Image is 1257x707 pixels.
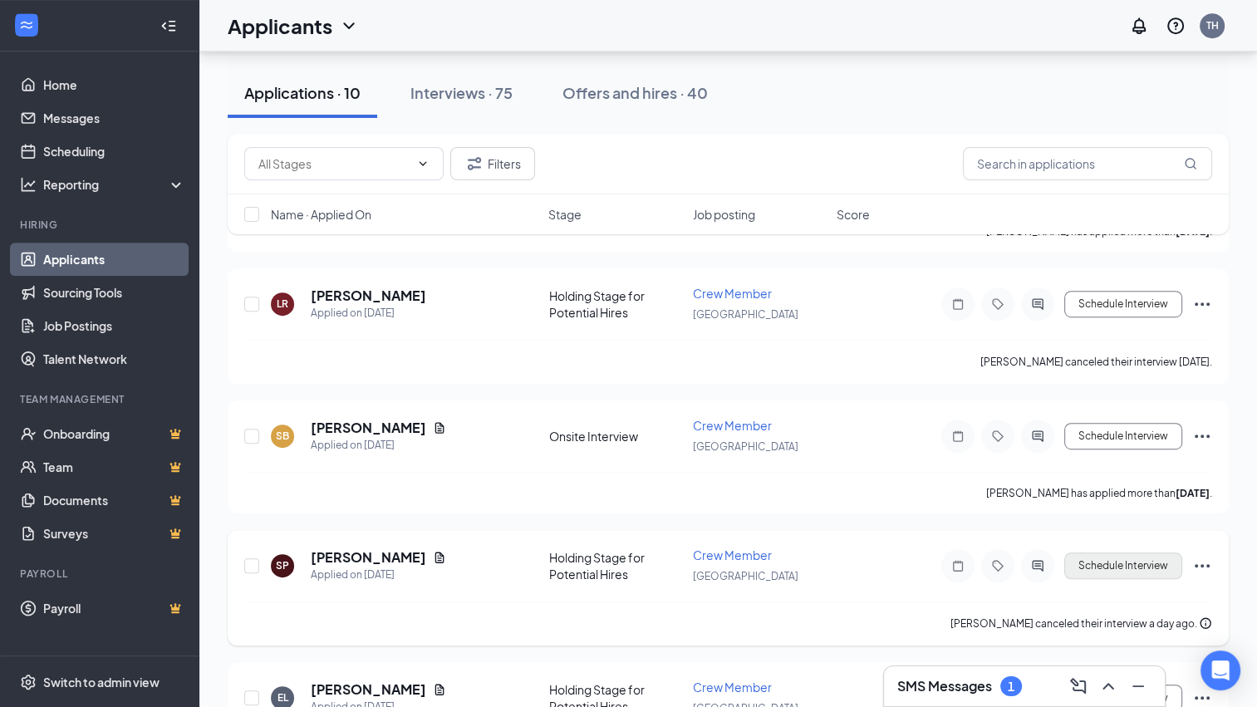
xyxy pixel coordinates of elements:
[271,206,371,223] span: Name · Applied On
[244,82,361,103] div: Applications · 10
[1129,16,1149,36] svg: Notifications
[693,308,798,321] span: [GEOGRAPHIC_DATA]
[311,419,426,437] h5: [PERSON_NAME]
[1125,673,1151,700] button: Minimize
[18,17,35,33] svg: WorkstreamLogo
[258,155,410,173] input: All Stages
[549,428,683,444] div: Onsite Interview
[693,286,772,301] span: Crew Member
[1065,673,1092,700] button: ComposeMessage
[1028,430,1048,443] svg: ActiveChat
[1166,16,1186,36] svg: QuestionInfo
[43,101,185,135] a: Messages
[948,430,968,443] svg: Note
[43,450,185,484] a: TeamCrown
[1206,18,1219,32] div: TH
[980,354,1212,371] div: [PERSON_NAME] canceled their interview [DATE].
[986,486,1212,500] p: [PERSON_NAME] has applied more than .
[1095,673,1122,700] button: ChevronUp
[43,517,185,550] a: SurveysCrown
[311,680,426,699] h5: [PERSON_NAME]
[1176,487,1210,499] b: [DATE]
[948,297,968,311] svg: Note
[693,206,755,223] span: Job posting
[1192,426,1212,446] svg: Ellipses
[988,430,1008,443] svg: Tag
[1028,297,1048,311] svg: ActiveChat
[1201,651,1240,690] div: Open Intercom Messenger
[897,677,992,695] h3: SMS Messages
[549,287,683,321] div: Holding Stage for Potential Hires
[1008,680,1014,694] div: 1
[43,592,185,625] a: PayrollCrown
[311,305,426,322] div: Applied on [DATE]
[562,82,708,103] div: Offers and hires · 40
[311,548,426,567] h5: [PERSON_NAME]
[464,154,484,174] svg: Filter
[1064,423,1182,449] button: Schedule Interview
[988,297,1008,311] svg: Tag
[837,206,870,223] span: Score
[277,297,288,311] div: LR
[1128,676,1148,696] svg: Minimize
[548,206,582,223] span: Stage
[228,12,332,40] h1: Applicants
[988,559,1008,572] svg: Tag
[277,690,288,705] div: EL
[1068,676,1088,696] svg: ComposeMessage
[339,16,359,36] svg: ChevronDown
[450,147,535,180] button: Filter Filters
[20,567,182,581] div: Payroll
[276,429,289,443] div: SB
[311,287,426,305] h5: [PERSON_NAME]
[20,176,37,193] svg: Analysis
[311,567,446,583] div: Applied on [DATE]
[43,417,185,450] a: OnboardingCrown
[43,309,185,342] a: Job Postings
[1028,559,1048,572] svg: ActiveChat
[43,276,185,309] a: Sourcing Tools
[693,680,772,695] span: Crew Member
[693,440,798,453] span: [GEOGRAPHIC_DATA]
[43,674,160,690] div: Switch to admin view
[950,616,1212,632] div: [PERSON_NAME] canceled their interview a day ago.
[1064,291,1182,317] button: Schedule Interview
[276,558,289,572] div: SP
[43,484,185,517] a: DocumentsCrown
[433,421,446,435] svg: Document
[549,549,683,582] div: Holding Stage for Potential Hires
[963,147,1212,180] input: Search in applications
[1192,556,1212,576] svg: Ellipses
[1192,294,1212,314] svg: Ellipses
[433,683,446,696] svg: Document
[311,437,446,454] div: Applied on [DATE]
[433,551,446,564] svg: Document
[416,157,430,170] svg: ChevronDown
[1199,616,1212,630] svg: Info
[693,547,772,562] span: Crew Member
[1184,157,1197,170] svg: MagnifyingGlass
[43,243,185,276] a: Applicants
[43,135,185,168] a: Scheduling
[1098,676,1118,696] svg: ChevronUp
[410,82,513,103] div: Interviews · 75
[20,392,182,406] div: Team Management
[1064,552,1182,579] button: Schedule Interview
[43,176,186,193] div: Reporting
[43,68,185,101] a: Home
[948,559,968,572] svg: Note
[20,674,37,690] svg: Settings
[20,218,182,232] div: Hiring
[43,342,185,376] a: Talent Network
[693,418,772,433] span: Crew Member
[160,17,177,34] svg: Collapse
[693,570,798,582] span: [GEOGRAPHIC_DATA]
